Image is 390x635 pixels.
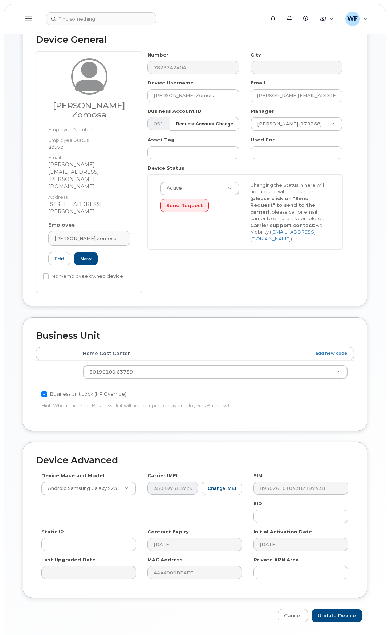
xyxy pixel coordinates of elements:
[161,182,239,195] a: Active
[251,117,342,131] a: [PERSON_NAME] (179268)
[147,528,189,535] label: Contract Expiry
[89,369,133,375] span: 30190100.63759
[251,108,274,115] label: Manager
[278,609,308,622] a: Cancel
[41,390,126,399] label: Business Unit Lock (HR Override)
[251,79,265,86] label: Email
[347,15,358,23] span: WF
[74,252,98,265] a: New
[253,528,312,535] label: Initial Activation Date
[76,347,354,360] th: Home Cost Center
[170,117,239,131] button: Request Account Change
[250,229,316,242] a: [EMAIL_ADDRESS][DOMAIN_NAME]
[41,472,104,479] label: Device Make and Model
[147,556,183,563] label: MAC Address
[48,231,130,246] a: [PERSON_NAME] Zomosa
[43,272,123,281] label: Non-employee owned device
[46,12,156,25] input: Find something...
[48,222,75,228] label: Employee
[312,609,362,622] input: Update Device
[48,190,130,201] dt: Address:
[253,472,263,479] label: SIM
[48,161,130,190] dd: [PERSON_NAME][EMAIL_ADDRESS][PERSON_NAME][DOMAIN_NAME]
[250,195,315,215] strong: (please click on "Send Request" to send to the carrier)
[147,51,168,58] label: Number
[147,136,175,143] label: Asset Tag
[36,35,354,45] h2: Device General
[48,252,70,265] a: Edit
[44,485,125,492] span: Android Samsung Galaxy S23 FE
[83,366,347,379] a: 30190100.63759
[48,143,130,150] dd: active
[176,121,233,127] strong: Request Account Change
[48,123,130,133] dt: Employee Number:
[48,133,130,144] dt: Employee Status:
[245,182,335,242] div: Changing the Status in here will not update with the carrier, , please call or email carrier to e...
[42,482,136,495] a: Android Samsung Galaxy S23 FE
[147,108,202,115] label: Business Account ID
[41,402,242,409] p: Hint: When checked, Business Unit will not be updated by employee's Business Unit
[147,472,178,479] label: Carrier IMEI
[41,556,96,563] label: Last Upgraded Date
[316,350,347,356] a: add new code
[251,51,261,58] label: City
[315,12,339,26] div: Quicklinks
[41,528,64,535] label: Static IP
[54,235,117,242] span: [PERSON_NAME] Zomosa
[202,482,242,495] button: Change IMEI
[160,199,209,213] button: Send Request
[147,79,194,86] label: Device Username
[253,500,262,507] label: EID
[43,273,49,279] input: Non-employee owned device
[48,201,130,215] dd: [STREET_ADDRESS][PERSON_NAME]
[250,222,316,228] strong: Carrier support contact:
[36,331,354,341] h2: Business Unit
[340,12,373,26] div: William Feaver
[253,556,299,563] label: Private APN Area
[147,165,184,172] label: Device Status
[41,391,47,397] input: Business Unit Lock (HR Override)
[36,455,354,466] h2: Device Advanced
[253,121,322,127] span: [PERSON_NAME] (179268)
[48,150,130,161] dt: Email:
[48,101,130,120] h3: [PERSON_NAME] Zomosa
[251,136,275,143] label: Used For
[162,185,182,191] span: Active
